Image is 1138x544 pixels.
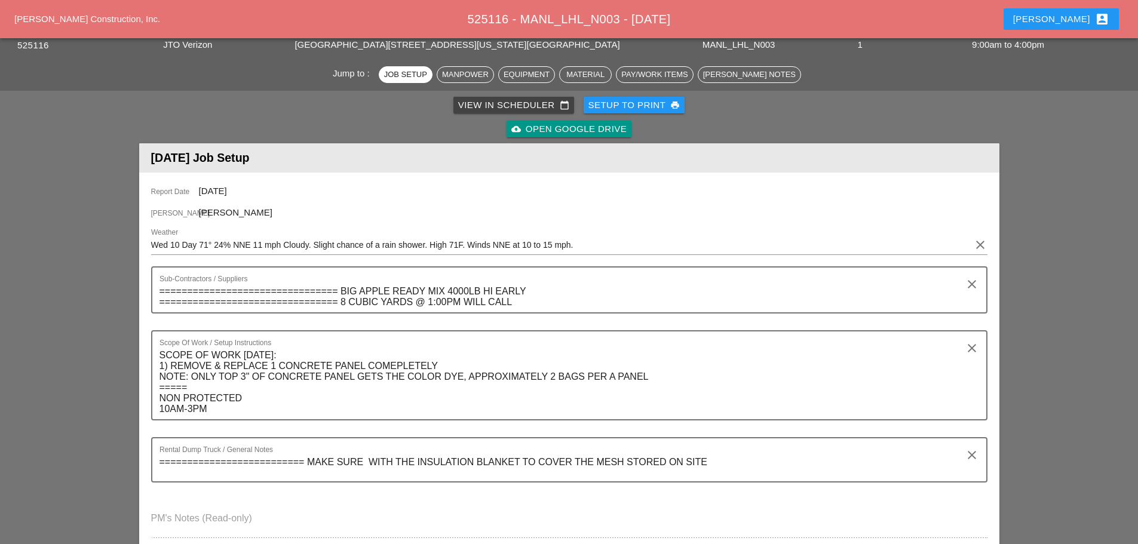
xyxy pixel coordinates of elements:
button: Material [559,66,612,83]
div: Open Google Drive [511,122,627,136]
textarea: Rental Dump Truck / General Notes [159,453,970,481]
button: [PERSON_NAME] Notes [698,66,801,83]
span: [PERSON_NAME] [151,208,199,219]
i: account_box [1095,12,1109,26]
i: clear [965,341,979,355]
button: Equipment [498,66,555,83]
header: [DATE] Job Setup [139,143,999,173]
div: Equipment [504,69,550,81]
span: [DATE] [199,186,227,196]
span: Report Date [151,186,199,197]
button: Manpower [437,66,494,83]
a: [PERSON_NAME] Construction, Inc. [14,14,160,24]
div: Setup to Print [588,99,680,112]
div: Material [565,69,606,81]
div: JTO Verizon [163,38,289,52]
div: View in Scheduler [458,99,569,112]
div: Job Setup [384,69,427,81]
button: 525116 [17,39,49,53]
div: Pay/Work Items [621,69,688,81]
div: 9:00am to 4:00pm [972,38,1121,52]
div: Manpower [442,69,489,81]
i: print [670,100,680,110]
i: clear [973,238,987,252]
button: Job Setup [379,66,432,83]
button: Setup to Print [584,97,685,113]
span: Jump to : [333,68,375,78]
i: clear [965,277,979,291]
div: [PERSON_NAME] [1013,12,1109,26]
textarea: Scope Of Work / Setup Instructions [159,346,970,419]
a: Open Google Drive [507,121,631,137]
button: Pay/Work Items [616,66,693,83]
div: MANL_LHL_N003 [703,38,852,52]
textarea: Sub-Contractors / Suppliers [159,282,970,312]
span: [PERSON_NAME] [199,207,272,217]
i: clear [965,448,979,462]
i: cloud_upload [511,124,521,134]
span: 525116 - MANL_LHL_N003 - [DATE] [467,13,670,26]
div: [GEOGRAPHIC_DATA][STREET_ADDRESS][US_STATE][GEOGRAPHIC_DATA] [295,38,696,52]
textarea: PM's Notes (Read-only) [151,509,987,537]
a: View in Scheduler [453,97,574,113]
input: Weather [151,235,971,254]
button: [PERSON_NAME] [1004,8,1119,30]
i: calendar_today [560,100,569,110]
div: [PERSON_NAME] Notes [703,69,796,81]
div: 1 [857,38,966,52]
